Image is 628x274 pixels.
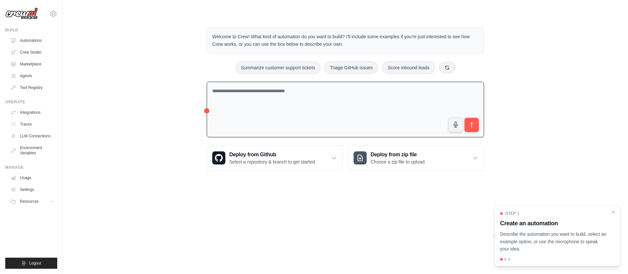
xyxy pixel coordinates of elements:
[371,159,426,165] p: Choose a zip file to upload.
[5,165,57,170] div: Manage
[29,261,41,266] span: Logout
[212,33,479,48] p: Welcome to Crew! What kind of automation do you want to build? I'll include some examples if you'...
[8,184,57,195] a: Settings
[5,8,38,20] img: Logo
[5,27,57,33] div: Build
[500,231,607,253] p: Describe the automation you want to build, select an example option, or use the microphone to spe...
[8,196,57,207] button: Resources
[235,61,321,74] button: Summarize customer support tickets
[8,82,57,93] a: Tool Registry
[8,59,57,69] a: Marketplace
[5,99,57,105] div: Operate
[229,159,316,165] p: Select a repository & branch to get started.
[324,61,378,74] button: Triage GitHub issues
[382,61,435,74] button: Score inbound leads
[8,35,57,46] a: Automations
[611,210,616,215] button: Close walkthrough
[371,151,426,159] h3: Deploy from zip file
[8,131,57,141] a: LLM Connections
[500,219,607,228] h3: Create an automation
[8,119,57,129] a: Traces
[8,173,57,183] a: Usage
[5,258,57,269] button: Logout
[505,211,519,216] span: Step 1
[8,47,57,58] a: Crew Studio
[20,199,39,204] span: Resources
[229,151,316,159] h3: Deploy from Github
[8,107,57,118] a: Integrations
[8,71,57,81] a: Agents
[8,143,57,158] a: Environment Variables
